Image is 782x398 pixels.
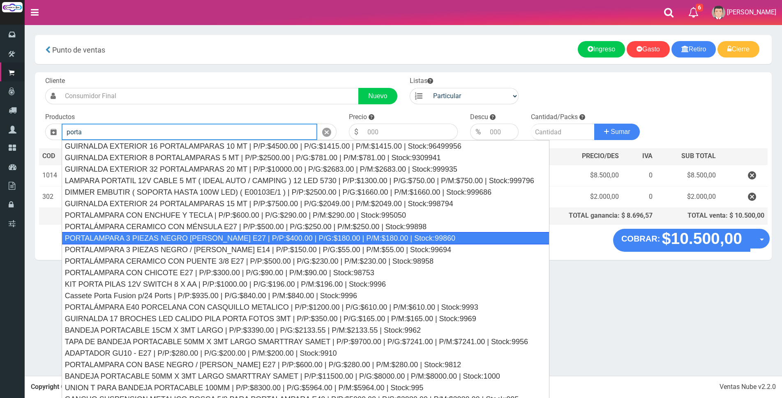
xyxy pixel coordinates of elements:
button: Sumar [594,124,640,140]
div: PORTALAMPARA CON BASE NEGRO / [PERSON_NAME] E27 | P/P:$600.00 | P/G:$280.00 | P/M:$280.00 | Stock... [62,359,549,370]
div: PORTALAMPARA 3 PIEZAS NEGRO [PERSON_NAME] E27 | P/P:$400.00 | P/G:$180.00 | P/M:$180.00 | Stock:9... [62,232,549,244]
div: GUIRNALDA EXTERIOR 16 PORTALAMPARAS 10 MT | P/P:$4500.00 | P/G:$1415.00 | P/M:$1415.00 | Stock:96... [62,140,549,152]
span: PRECIO/DES [582,152,619,160]
img: User Image [712,6,725,19]
td: 302 [39,186,68,208]
label: Cantidad/Packs [531,113,578,122]
span: IVA [642,152,653,160]
label: Listas [410,76,433,86]
td: $8.500,00 [656,165,720,186]
input: Introduzca el nombre del producto [62,124,317,140]
td: 0 [622,186,656,208]
label: Descu [470,113,488,122]
td: $2.000,00 [535,186,622,208]
div: BANDEJA PORTACABLE 50MM X 3MT LARGO SMARTTRAY SAMET | P/P:$11500.00 | P/G:$8000.00 | P/M:$8000.00... [62,370,549,382]
strong: $10.500,00 [662,230,742,247]
div: TOTAL venta: $ 10.500,00 [659,211,764,221]
td: $8.500,00 [535,165,622,186]
span: [PERSON_NAME] [727,8,776,16]
div: GUIRNALDA EXTERIOR 24 PORTALAMPARAS 15 MT | P/P:$7500.00 | P/G:$2049.00 | P/M:$2049.00 | Stock:99... [62,198,549,209]
input: Cantidad [531,124,595,140]
div: GUIRNALDA EXTERIOR 8 PORTALAMPARAS 5 MT | P/P:$2500.00 | P/G:$781.00 | P/M:$781.00 | Stock:9309941 [62,152,549,163]
td: 1014 [39,165,68,186]
div: Ventas Nube v2.2.0 [720,382,776,392]
span: Punto de ventas [52,46,105,54]
label: Productos [45,113,75,122]
div: % [470,124,486,140]
a: Nuevo [358,88,397,104]
label: Cliente [45,76,65,86]
div: PORTALÁMPARA CERAMICO CON MÉNSULA E27 | P/P:$500.00 | P/G:$250.00 | P/M:$250.00 | Stock:99898 [62,221,549,232]
span: 6 [696,4,703,12]
span: Sumar [611,128,630,135]
td: 0 [622,165,656,186]
div: GUIRNALDA EXTERIOR 32 PORTALAMPARAS 20 MT | P/P:$10000.00 | P/G:$2683.00 | P/M:$2683.00 | Stock:9... [62,163,549,175]
div: ADAPTADOR GU10 - E27 | P/P:$280.00 | P/G:$200.00 | P/M:$200.00 | Stock:9910 [62,347,549,359]
div: KIT PORTA PILAS 12V SWITCH 8 X AA | P/P:$1000.00 | P/G:$196.00 | P/M:$196.00 | Stock:9996 [62,278,549,290]
strong: Copyright © [DATE]-[DATE] [31,383,147,391]
input: Consumidor Final [61,88,359,104]
div: DIMMER EMBUTIR ( SOPORTA HASTA 100W LED) ( E00103E/1 ) | P/P:$2500.00 | P/G:$1660.00 | P/M:$1660.... [62,186,549,198]
div: TOTAL ganancia: $ 8.696,57 [538,211,653,221]
div: GUIRNALDA 17 BROCHES LED CALIDO PILA PORTA FOTOS 3MT | P/P:$350.00 | P/G:$165.00 | P/M:$165.00 | ... [62,313,549,324]
div: PORTALÁMPARA E40 PORCELANA CON CASQUILLO METALICO | P/P:$1200.00 | P/G:$610.00 | P/M:$610.00 | St... [62,301,549,313]
a: Retiro [671,41,716,58]
input: 000 [363,124,458,140]
div: PORTALAMPARA CON CHICOTE E27 | P/P:$300.00 | P/G:$90.00 | P/M:$90.00 | Stock:98753 [62,267,549,278]
strong: COBRAR: [621,234,660,243]
button: COBRAR: $10.500,00 [613,229,750,252]
div: $ [349,124,363,140]
td: $2.000,00 [656,186,720,208]
span: SUB TOTAL [681,152,716,161]
input: 000 [486,124,519,140]
div: BANDEJA PORTACABLE 15CM X 3MT LARGO | P/P:$3390.00 | P/G:$2133.55 | P/M:$2133.55 | Stock:9962 [62,324,549,336]
a: Cierre [717,41,759,58]
div: PORTALAMPARA CON ENCHUFE Y TECLA | P/P:$600.00 | P/G:$290.00 | P/M:$290.00 | Stock:995050 [62,209,549,221]
div: PORTALAMPARA 3 PIEZAS NEGRO / [PERSON_NAME] E14 | P/P:$150.00 | P/G:$55.00 | P/M:$55.00 | Stock:9... [62,244,549,255]
img: Logo grande [2,2,23,12]
div: PORTALÁMPARA CERAMICO CON PUENTE 3/8 E27 | P/P:$500.00 | P/G:$230.00 | P/M:$230.00 | Stock:98958 [62,255,549,267]
div: TAPA DE BANDEJA PORTACABLE 50MM X 3MT LARGO SMARTTRAY SAMET | P/P:$9700.00 | P/G:$7241.00 | P/M:$... [62,336,549,347]
div: Cassete Porta Fusion p/24 Ports | P/P:$935.00 | P/G:$840.00 | P/M:$840.00 | Stock:9996 [62,290,549,301]
div: UNION T PARA BANDEJA PORTACABLE 100MM | P/P:$8300.00 | P/G:$5964.00 | P/M:$5964.00 | Stock:995 [62,382,549,393]
label: Precio [349,113,367,122]
a: Gasto [627,41,670,58]
th: COD [39,148,68,165]
a: Ingreso [578,41,625,58]
div: LAMPARA PORTATIL 12V CABLE 5 MT ( IDEAL AUTO / CAMPING ) 12 LED 5730 | P/P:$1300.00 | P/G:$750.00... [62,175,549,186]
